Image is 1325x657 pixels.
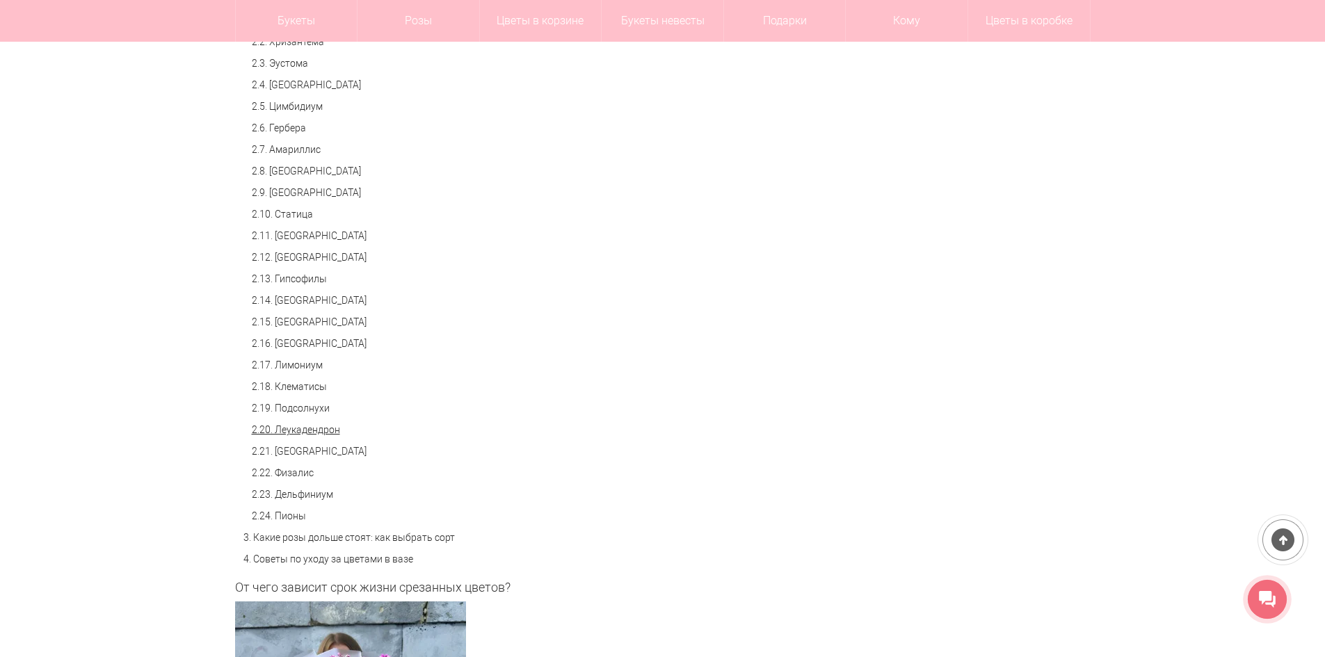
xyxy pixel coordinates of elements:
a: 3. Какие розы дольше стоят: как выбрать сорт [243,532,455,543]
a: 2.21. [GEOGRAPHIC_DATA] [252,446,367,457]
a: 2.5. Цимбидиум [252,101,323,112]
a: 2.2. Хризантема [252,36,324,47]
a: 2.17. Лимониум [252,359,323,371]
a: 2.13. Гипсофилы [252,273,327,284]
h2: От чего зависит срок жизни срезанных цветов? [235,581,826,594]
a: 2.19. Подсолнухи [252,403,330,414]
a: 2.6. Гербера [252,122,306,133]
a: 2.23. Дельфиниум [252,489,333,500]
a: 2.11. [GEOGRAPHIC_DATA] [252,230,367,241]
a: 4. Советы по уходу за цветами в вазе [243,553,413,565]
a: 2.10. Статица [252,209,313,220]
a: 2.22. Физалис [252,467,314,478]
a: 2.24. Пионы [252,510,306,521]
a: 2.15. [GEOGRAPHIC_DATA] [252,316,367,327]
a: 2.16. [GEOGRAPHIC_DATA] [252,338,367,349]
a: 2.4. [GEOGRAPHIC_DATA] [252,79,361,90]
a: 2.8. [GEOGRAPHIC_DATA] [252,165,361,177]
a: 2.12. [GEOGRAPHIC_DATA] [252,252,367,263]
a: 2.14. [GEOGRAPHIC_DATA] [252,295,367,306]
a: 2.7. Амариллис [252,144,321,155]
a: 2.9. [GEOGRAPHIC_DATA] [252,187,361,198]
a: 2.20. Леукадендрон [252,424,340,435]
a: 2.18. Клематисы [252,381,327,392]
a: 2.3. Эустома [252,58,308,69]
